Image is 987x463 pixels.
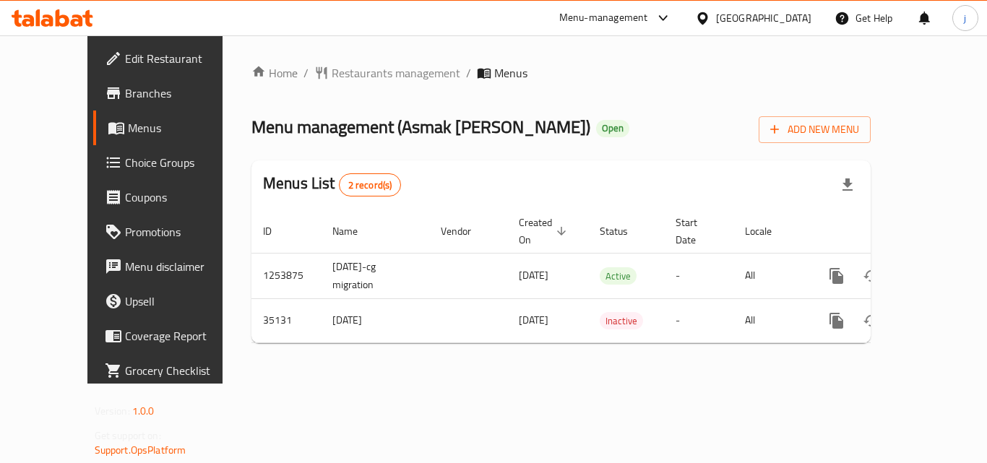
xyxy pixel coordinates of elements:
span: Choice Groups [125,154,241,171]
td: - [664,253,733,298]
span: [DATE] [519,311,548,329]
span: Active [600,268,637,285]
span: Restaurants management [332,64,460,82]
a: Home [251,64,298,82]
button: Add New Menu [759,116,871,143]
div: Total records count [339,173,402,196]
a: Coupons [93,180,252,215]
h2: Menus List [263,173,401,196]
a: Menus [93,111,252,145]
span: Start Date [676,214,716,248]
td: 1253875 [251,253,321,298]
nav: breadcrumb [251,64,871,82]
td: All [733,298,808,342]
span: Name [332,222,376,240]
span: 2 record(s) [340,178,401,192]
span: Vendor [441,222,490,240]
span: Version: [95,402,130,420]
li: / [466,64,471,82]
a: Grocery Checklist [93,353,252,388]
span: Open [596,122,629,134]
div: Export file [830,168,865,202]
td: 35131 [251,298,321,342]
button: more [819,303,854,338]
span: Edit Restaurant [125,50,241,67]
td: - [664,298,733,342]
td: [DATE] [321,298,429,342]
span: j [964,10,966,26]
a: Upsell [93,284,252,319]
th: Actions [808,209,970,254]
a: Branches [93,76,252,111]
table: enhanced table [251,209,970,343]
span: Menus [128,119,241,137]
span: Add New Menu [770,121,859,139]
a: Support.OpsPlatform [95,441,186,459]
div: [GEOGRAPHIC_DATA] [716,10,811,26]
a: Choice Groups [93,145,252,180]
span: Locale [745,222,790,240]
a: Menu disclaimer [93,249,252,284]
div: Menu-management [559,9,648,27]
span: Grocery Checklist [125,362,241,379]
span: Menu management ( Asmak [PERSON_NAME] ) [251,111,590,143]
a: Coverage Report [93,319,252,353]
span: [DATE] [519,266,548,285]
a: Edit Restaurant [93,41,252,76]
span: Promotions [125,223,241,241]
a: Restaurants management [314,64,460,82]
a: Promotions [93,215,252,249]
li: / [303,64,309,82]
button: Change Status [854,303,889,338]
span: 1.0.0 [132,402,155,420]
span: Created On [519,214,571,248]
span: Coverage Report [125,327,241,345]
div: Inactive [600,312,643,329]
div: Active [600,267,637,285]
span: ID [263,222,290,240]
span: Coupons [125,189,241,206]
span: Menus [494,64,527,82]
button: Change Status [854,259,889,293]
span: Upsell [125,293,241,310]
td: All [733,253,808,298]
span: Get support on: [95,426,161,445]
span: Inactive [600,313,643,329]
span: Menu disclaimer [125,258,241,275]
button: more [819,259,854,293]
span: Status [600,222,647,240]
span: Branches [125,85,241,102]
td: [DATE]-cg migration [321,253,429,298]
